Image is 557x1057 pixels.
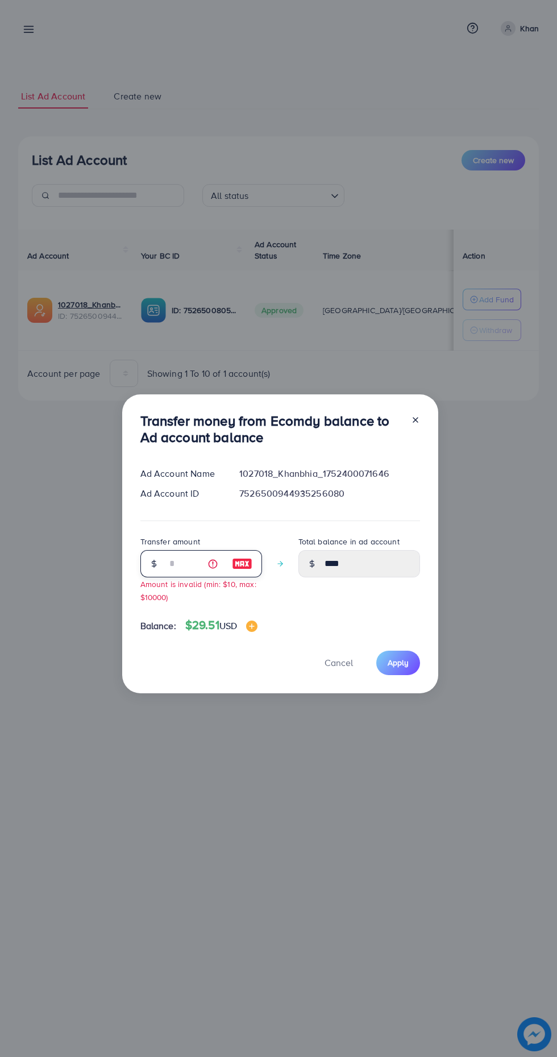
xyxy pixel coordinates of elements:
[131,487,231,500] div: Ad Account ID
[388,657,409,668] span: Apply
[140,619,176,632] span: Balance:
[219,619,237,632] span: USD
[325,656,353,669] span: Cancel
[298,536,400,547] label: Total balance in ad account
[131,467,231,480] div: Ad Account Name
[140,536,200,547] label: Transfer amount
[246,621,257,632] img: image
[140,579,256,602] small: Amount is invalid (min: $10, max: $10000)
[230,467,429,480] div: 1027018_Khanbhia_1752400071646
[230,487,429,500] div: 7526500944935256080
[376,651,420,675] button: Apply
[185,618,257,632] h4: $29.51
[140,413,402,446] h3: Transfer money from Ecomdy balance to Ad account balance
[310,651,367,675] button: Cancel
[232,557,252,571] img: image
